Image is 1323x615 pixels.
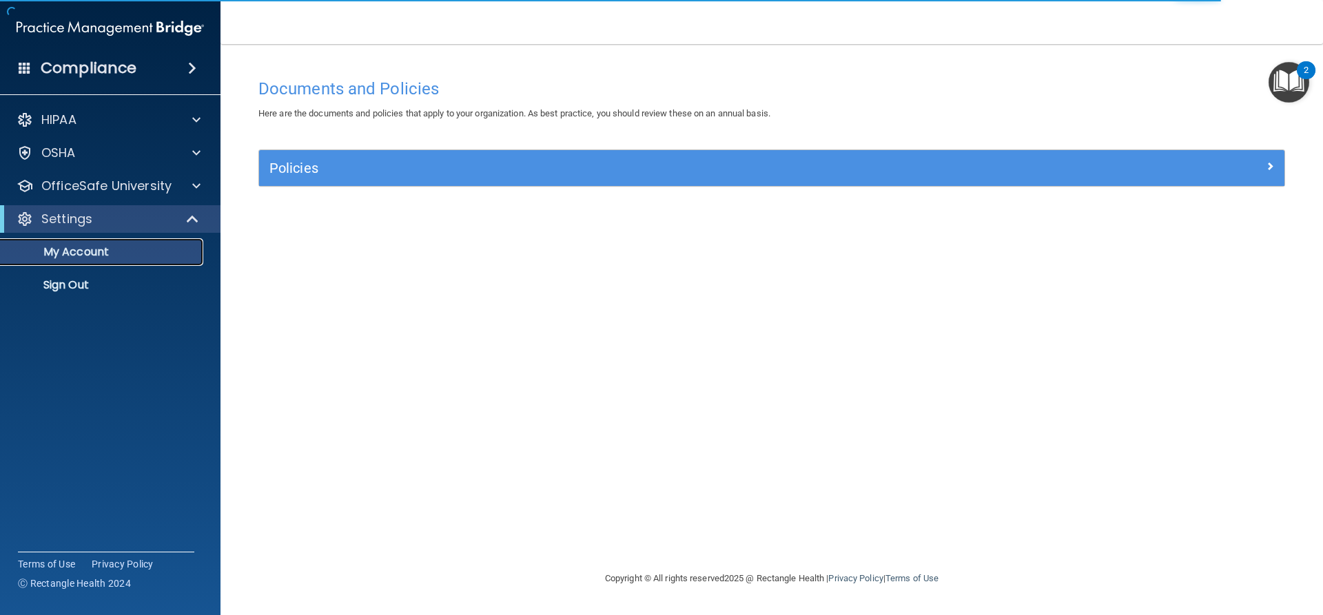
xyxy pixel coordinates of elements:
[520,556,1023,601] div: Copyright © All rights reserved 2025 @ Rectangle Health | |
[18,576,131,590] span: Ⓒ Rectangle Health 2024
[828,573,883,583] a: Privacy Policy
[41,145,76,161] p: OSHA
[18,557,75,571] a: Terms of Use
[1269,62,1309,103] button: Open Resource Center, 2 new notifications
[17,14,204,42] img: PMB logo
[258,108,770,118] span: Here are the documents and policies that apply to your organization. As best practice, you should...
[17,211,200,227] a: Settings
[17,178,201,194] a: OfficeSafe University
[258,80,1285,98] h4: Documents and Policies
[1304,70,1309,88] div: 2
[17,112,201,128] a: HIPAA
[41,211,92,227] p: Settings
[269,157,1274,179] a: Policies
[41,112,76,128] p: HIPAA
[41,59,136,78] h4: Compliance
[92,557,154,571] a: Privacy Policy
[9,278,197,292] p: Sign Out
[17,145,201,161] a: OSHA
[41,178,172,194] p: OfficeSafe University
[885,573,939,583] a: Terms of Use
[9,245,197,259] p: My Account
[269,160,1018,176] h5: Policies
